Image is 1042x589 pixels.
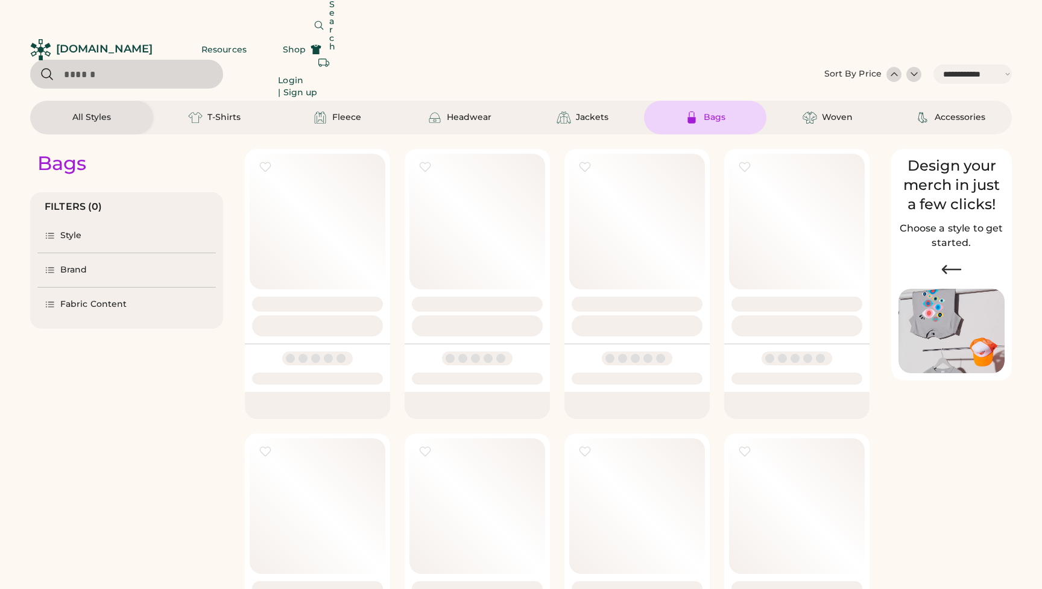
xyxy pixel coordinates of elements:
[332,112,361,124] div: Fleece
[37,151,86,175] div: Bags
[803,110,817,125] img: Woven Icon
[557,110,571,125] img: Jackets Icon
[915,110,930,125] img: Accessories Icon
[898,156,1005,214] div: Design your merch in just a few clicks!
[187,37,261,61] button: Resources
[72,112,111,124] div: All Styles
[824,68,882,80] div: Sort By Price
[684,110,699,125] img: Bags Icon
[576,112,608,124] div: Jackets
[60,298,127,310] div: Fabric Content
[45,200,103,214] div: FILTERS (0)
[428,110,442,125] img: Headwear Icon
[60,230,82,242] div: Style
[447,112,491,124] div: Headwear
[898,221,1005,250] h2: Choose a style to get started.
[30,39,51,60] img: Rendered Logo - Screens
[207,112,241,124] div: T-Shirts
[313,110,327,125] img: Fleece Icon
[704,112,725,124] div: Bags
[188,110,203,125] img: T-Shirts Icon
[283,45,306,54] span: Shop
[898,289,1005,374] img: Image of Lisa Congdon Eye Print on T-Shirt and Hat
[822,112,853,124] div: Woven
[935,112,985,124] div: Accessories
[60,264,87,276] div: Brand
[268,37,336,61] button: Shop
[56,42,153,57] div: [DOMAIN_NAME]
